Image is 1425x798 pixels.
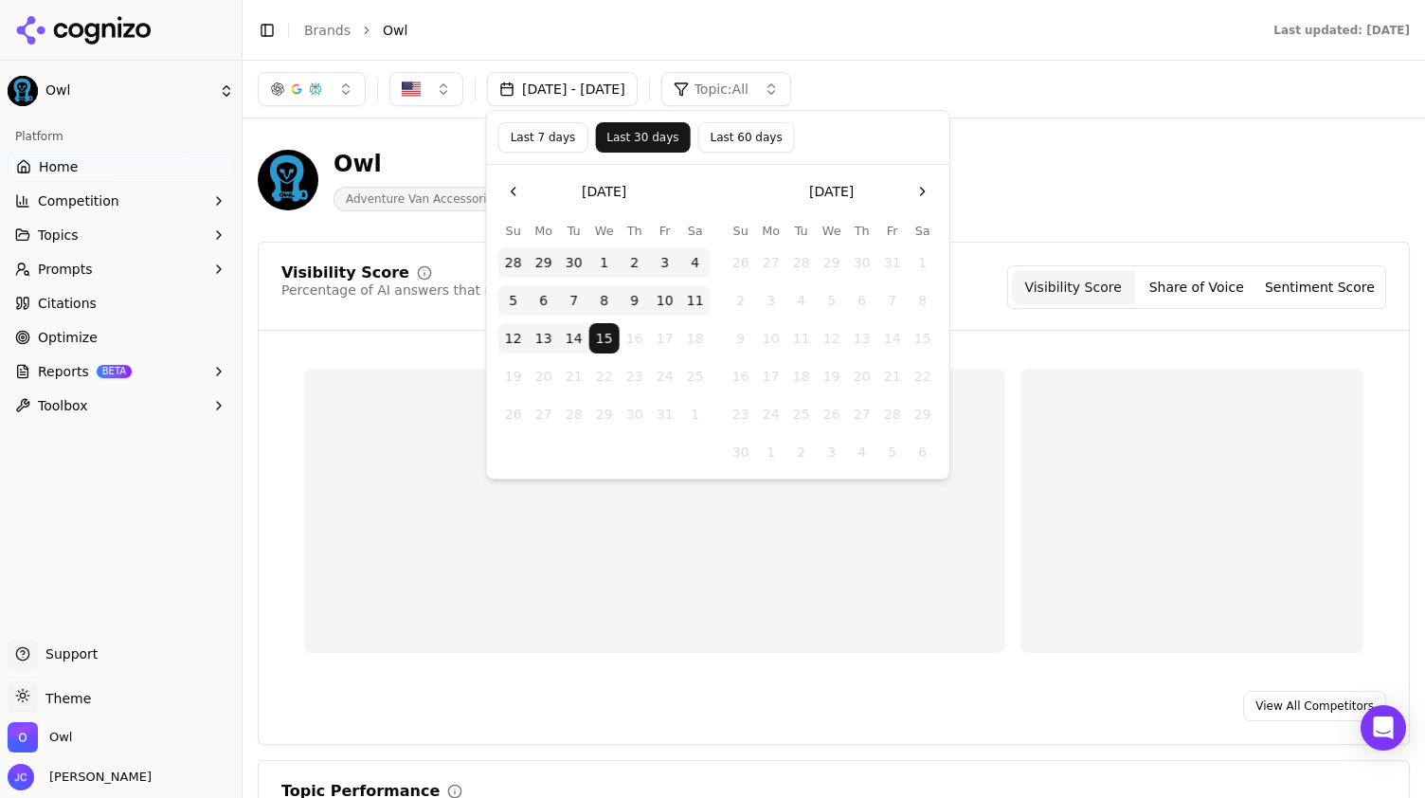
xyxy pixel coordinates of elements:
button: Last 60 days [697,122,794,153]
th: Friday [877,222,908,240]
button: Thursday, October 9th, 2025, selected [620,285,650,316]
th: Friday [650,222,680,240]
span: Citations [38,294,97,313]
button: Friday, October 10th, 2025, selected [650,285,680,316]
div: Visibility Score [281,265,409,281]
span: Owl [49,729,72,746]
button: Last 30 days [595,122,690,153]
th: Tuesday [786,222,817,240]
th: Saturday [908,222,938,240]
button: Go to the Next Month [908,176,938,207]
th: Thursday [847,222,877,240]
span: Reports [38,362,89,381]
button: Wednesday, October 1st, 2025, selected [589,247,620,278]
th: Saturday [680,222,711,240]
span: Owl [45,82,211,100]
button: [DATE] - [DATE] [487,72,638,106]
a: View All Competitors [1243,691,1386,721]
button: Go to the Previous Month [498,176,529,207]
button: Open organization switcher [8,722,72,753]
button: Saturday, October 11th, 2025, selected [680,285,711,316]
div: Owl [334,149,512,179]
button: Today, Wednesday, October 15th, 2025, selected [589,323,620,354]
span: BETA [97,365,132,378]
th: Monday [529,222,559,240]
th: Sunday [726,222,756,240]
button: Open user button [8,764,152,790]
th: Thursday [620,222,650,240]
button: Friday, October 3rd, 2025, selected [650,247,680,278]
span: Theme [38,691,91,706]
img: United States [402,80,421,99]
th: Sunday [498,222,529,240]
span: Topics [38,226,79,245]
span: Toolbox [38,396,88,415]
button: Tuesday, October 7th, 2025, selected [559,285,589,316]
span: Adventure Van Accessories [334,187,512,211]
button: Sentiment Score [1258,270,1381,304]
button: Toolbox [8,390,234,421]
button: Share of Voice [1135,270,1258,304]
button: Sunday, October 5th, 2025, selected [498,285,529,316]
table: November 2025 [726,222,938,467]
button: ReportsBETA [8,356,234,387]
th: Wednesday [589,222,620,240]
div: Last updated: [DATE] [1273,23,1410,38]
div: Platform [8,121,234,152]
th: Tuesday [559,222,589,240]
table: October 2025 [498,222,711,429]
button: Topics [8,220,234,250]
th: Monday [756,222,786,240]
div: Percentage of AI answers that mention your brand [281,281,617,299]
div: Open Intercom Messenger [1361,705,1406,751]
img: Owl [8,76,38,106]
button: Wednesday, October 8th, 2025, selected [589,285,620,316]
button: Competition [8,186,234,216]
span: Support [38,644,98,663]
span: Topic: All [694,80,749,99]
span: Owl [383,21,407,40]
button: Tuesday, September 30th, 2025, selected [559,247,589,278]
button: Monday, September 29th, 2025, selected [529,247,559,278]
button: Visibility Score [1012,270,1135,304]
span: [PERSON_NAME] [42,769,152,786]
button: Prompts [8,254,234,284]
span: Prompts [38,260,93,279]
button: Sunday, October 12th, 2025, selected [498,323,529,354]
button: Saturday, October 4th, 2025, selected [680,247,711,278]
button: Tuesday, October 14th, 2025, selected [559,323,589,354]
nav: breadcrumb [304,21,1236,40]
span: Competition [38,191,119,210]
button: Thursday, October 2nd, 2025, selected [620,247,650,278]
button: Monday, October 13th, 2025, selected [529,323,559,354]
a: Brands [304,23,351,38]
button: Monday, October 6th, 2025, selected [529,285,559,316]
span: Home [39,157,78,176]
button: Last 7 days [498,122,588,153]
button: Sunday, September 28th, 2025, selected [498,247,529,278]
a: Citations [8,288,234,318]
a: Optimize [8,322,234,353]
img: Owl [258,150,318,210]
th: Wednesday [817,222,847,240]
img: Owl [8,722,38,753]
a: Home [8,152,234,182]
span: Optimize [38,328,98,347]
img: Jeff Clemishaw [8,764,34,790]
